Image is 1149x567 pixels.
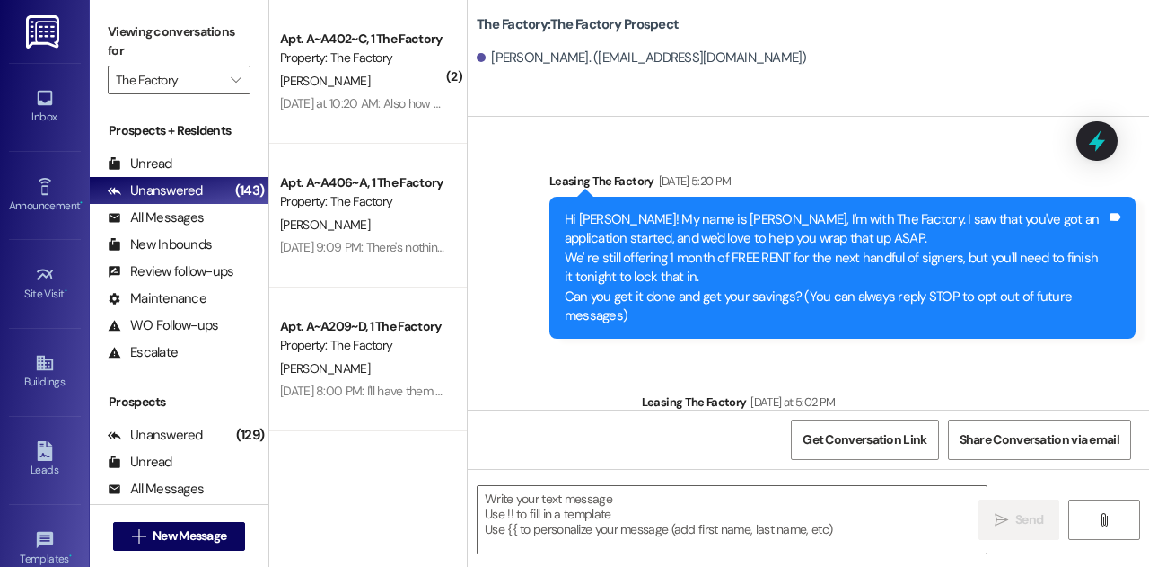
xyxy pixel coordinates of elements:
div: [DATE] 9:09 PM: There's nothing on our end that says it needs to be signed [280,239,667,255]
span: • [65,285,67,297]
a: Buildings [9,348,81,396]
div: Maintenance [108,289,206,308]
div: Property: The Factory [280,192,446,211]
a: Leads [9,436,81,484]
span: [PERSON_NAME] [280,73,370,89]
i:  [995,513,1008,527]
div: [DATE] 8:00 PM: I'll have them take a look at it, if they don't have a notification could you dir... [280,383,897,399]
div: All Messages [108,208,204,227]
i:  [1097,513,1110,527]
button: Send [978,500,1059,540]
div: Apt. A~A406~A, 1 The Factory [280,173,446,192]
label: Viewing conversations for [108,18,250,66]
div: Prospects [90,393,268,412]
a: Site Visit • [9,260,81,308]
span: [PERSON_NAME] [280,217,370,233]
div: All Messages [108,480,204,499]
span: [PERSON_NAME] [280,360,370,377]
span: New Message [153,527,226,545]
input: All communities [116,66,222,94]
div: Unanswered [108,426,203,445]
button: Get Conversation Link [791,420,938,460]
div: WO Follow-ups [108,316,218,335]
span: Share Conversation via email [960,430,1119,449]
div: [DATE] 5:20 PM [654,172,732,190]
button: Share Conversation via email [948,420,1131,460]
div: Apt. A~A209~D, 1 The Factory [280,317,446,336]
div: (129) [232,421,268,449]
button: New Message [113,522,246,551]
span: • [80,197,83,209]
div: Unread [108,155,172,173]
div: Property: The Factory [280,336,446,355]
div: New Inbounds [108,235,212,254]
div: Unread [108,453,172,472]
b: The Factory: The Factory Prospect [477,15,679,34]
img: ResiDesk Logo [26,15,63,49]
span: Send [1015,510,1043,529]
div: (143) [231,177,268,205]
span: Get Conversation Link [803,430,926,449]
div: [DATE] at 5:02 PM [746,393,835,412]
div: Leasing The Factory [642,393,1136,418]
div: Property: The Factory [280,49,446,67]
div: [DATE] at 10:20 AM: Also how do I get my parking pass, [280,95,564,111]
div: Unanswered [108,182,203,200]
a: Inbox [9,83,81,131]
div: Review follow-ups [108,262,233,281]
div: Hi [PERSON_NAME]! My name is [PERSON_NAME], I'm with The Factory. I saw that you've got an applic... [565,210,1107,326]
div: Leasing The Factory [549,172,1136,197]
span: • [69,550,72,563]
div: Escalate [108,343,178,362]
div: [PERSON_NAME]. ([EMAIL_ADDRESS][DOMAIN_NAME]) [477,49,807,67]
i:  [132,529,145,544]
div: Apt. A~A402~C, 1 The Factory [280,30,446,49]
i:  [231,73,241,87]
div: Prospects + Residents [90,121,268,140]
